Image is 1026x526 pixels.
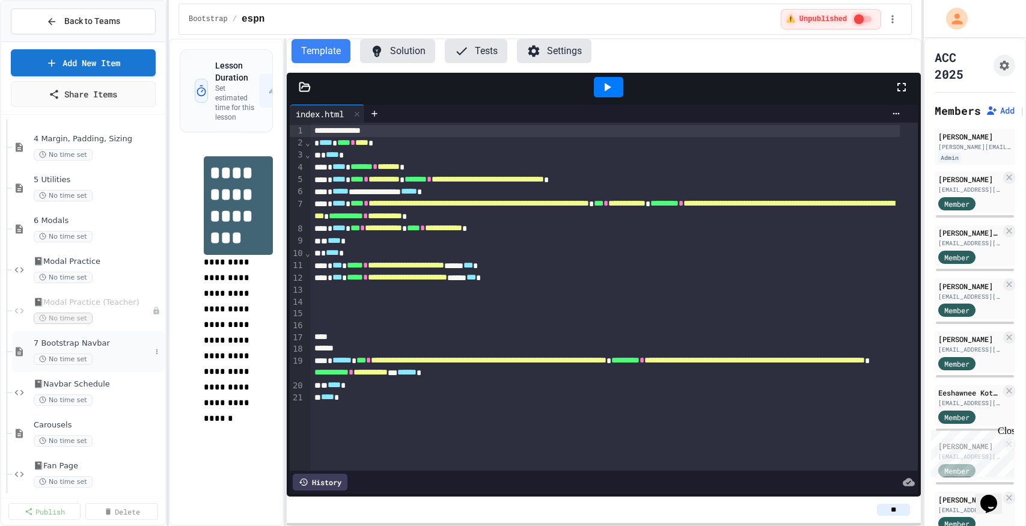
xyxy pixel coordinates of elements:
[305,150,311,159] span: Fold line
[938,292,1001,301] div: [EMAIL_ADDRESS][DOMAIN_NAME]
[976,478,1014,514] iframe: chat widget
[34,353,93,365] span: No time set
[986,105,1015,117] button: Add
[290,308,305,320] div: 15
[290,380,305,392] div: 20
[152,307,160,315] div: Unpublished
[290,186,305,198] div: 6
[290,272,305,284] div: 12
[8,503,81,520] a: Publish
[994,55,1015,76] button: Assignment Settings
[34,420,163,430] span: Carousels
[290,284,305,296] div: 13
[233,14,237,24] span: /
[938,345,1001,354] div: [EMAIL_ADDRESS][DOMAIN_NAME]
[11,81,156,107] a: Share Items
[34,338,151,349] span: 7 Bootstrap Navbar
[445,39,507,63] button: Tests
[944,358,970,369] span: Member
[290,248,305,260] div: 10
[5,5,83,76] div: Chat with us now!Close
[786,14,847,24] span: ⚠️ Unpublished
[11,49,156,76] a: Add New Item
[938,227,1001,238] div: [PERSON_NAME] El-[PERSON_NAME]
[242,12,264,26] span: espn
[305,138,311,147] span: Fold line
[290,235,305,247] div: 9
[290,149,305,161] div: 3
[34,216,163,226] span: 6 Modals
[938,399,1001,408] div: [EMAIL_ADDRESS][DOMAIN_NAME]
[933,5,971,32] div: My Account
[290,125,305,137] div: 1
[290,260,305,272] div: 11
[290,355,305,380] div: 19
[85,503,157,520] a: Delete
[938,506,1001,515] div: [EMAIL_ADDRESS][DOMAIN_NAME]
[517,39,591,63] button: Settings
[781,9,881,29] div: ⚠️ Students cannot see this content! Click the toggle to publish it and make it visible to your c...
[215,60,259,84] h3: Lesson Duration
[34,231,93,242] span: No time set
[290,223,305,235] div: 8
[944,412,970,423] span: Member
[290,137,305,149] div: 2
[11,8,156,34] button: Back to Teams
[938,387,1001,398] div: Eeshawnee Kotaru
[290,105,365,123] div: index.html
[34,149,93,161] span: No time set
[944,198,970,209] span: Member
[938,281,1001,292] div: [PERSON_NAME]
[926,426,1014,477] iframe: chat widget
[259,74,313,108] button: Set Time
[290,162,305,174] div: 4
[290,174,305,186] div: 5
[360,39,435,63] button: Solution
[290,320,305,332] div: 16
[290,332,305,344] div: 17
[938,494,1001,505] div: [PERSON_NAME]
[292,39,350,63] button: Template
[935,49,989,82] h1: ACC 2025
[34,313,93,324] span: No time set
[34,435,93,447] span: No time set
[290,108,350,120] div: index.html
[290,296,305,308] div: 14
[189,14,228,24] span: Bootstrap
[938,334,1001,344] div: [PERSON_NAME]
[938,142,1012,151] div: [PERSON_NAME][EMAIL_ADDRESS][DOMAIN_NAME]
[290,198,305,223] div: 7
[151,346,163,358] button: More options
[305,248,311,258] span: Fold line
[938,131,1012,142] div: [PERSON_NAME]
[215,84,259,122] p: Set estimated time for this lesson
[935,102,981,119] h2: Members
[34,476,93,488] span: No time set
[64,15,120,28] span: Back to Teams
[290,343,305,355] div: 18
[34,257,163,267] span: 📓Modal Practice
[938,185,1001,194] div: [EMAIL_ADDRESS][DOMAIN_NAME]
[944,305,970,316] span: Member
[290,392,305,404] div: 21
[34,175,163,185] span: 5 Utilities
[938,239,1001,248] div: [EMAIL_ADDRESS][DOMAIN_NAME]
[34,134,163,144] span: 4 Margin, Padding, Sizing
[944,252,970,263] span: Member
[34,298,152,308] span: 📓Modal Practice (Teacher)
[938,153,961,163] div: Admin
[938,174,1001,185] div: [PERSON_NAME]
[34,190,93,201] span: No time set
[1019,103,1025,118] span: |
[34,272,93,283] span: No time set
[34,394,93,406] span: No time set
[293,474,347,491] div: History
[34,461,163,471] span: 📓Fan Page
[34,379,163,390] span: 📓Navbar Schedule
